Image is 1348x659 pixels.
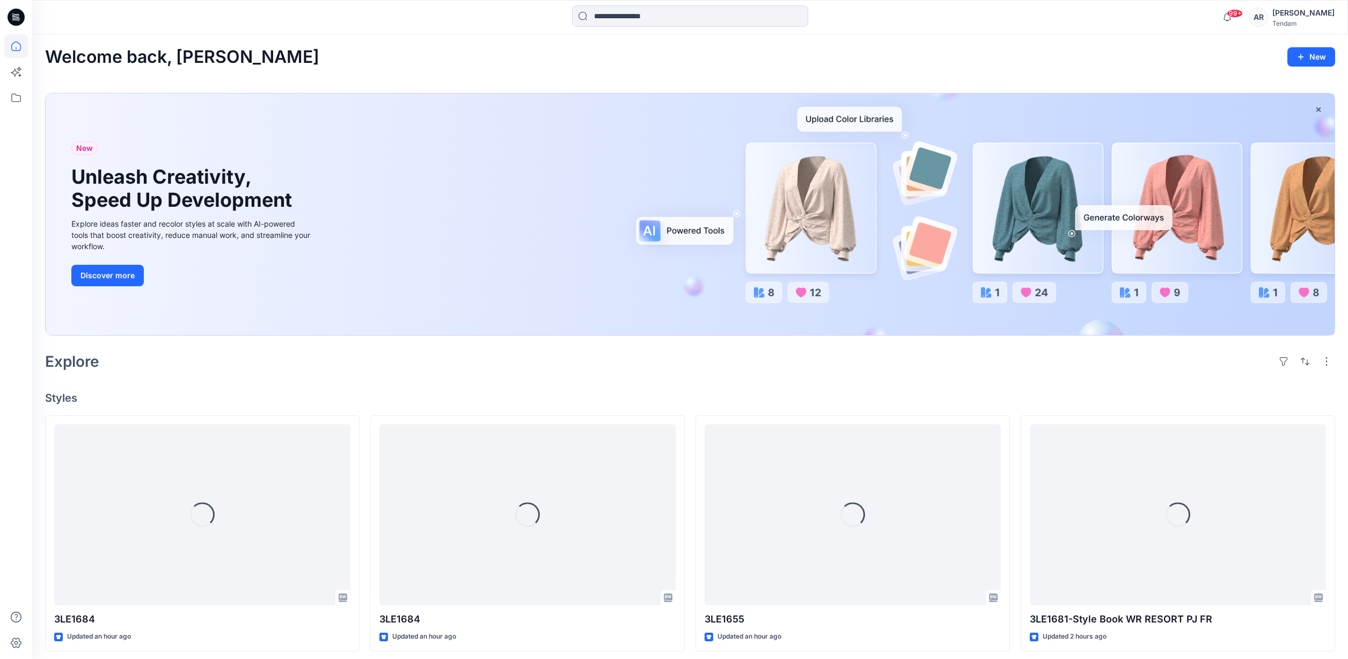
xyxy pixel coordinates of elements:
[45,47,319,67] h2: Welcome back, [PERSON_NAME]
[1030,612,1326,627] p: 3LE1681-Style Book WR RESORT PJ FR
[379,612,676,627] p: 3LE1684
[71,265,313,286] a: Discover more
[392,631,456,642] p: Updated an hour ago
[45,392,1335,404] h4: Styles
[71,265,144,286] button: Discover more
[1287,47,1335,67] button: New
[76,142,93,155] span: New
[71,218,313,252] div: Explore ideas faster and recolor styles at scale with AI-powered tools that boost creativity, red...
[67,631,131,642] p: Updated an hour ago
[1272,19,1335,27] div: Tendam
[1227,9,1243,18] span: 99+
[1272,6,1335,19] div: [PERSON_NAME]
[1249,8,1268,27] div: AR
[54,612,350,627] p: 3LE1684
[717,631,781,642] p: Updated an hour ago
[71,165,297,212] h1: Unleash Creativity, Speed Up Development
[45,353,99,370] h2: Explore
[1043,631,1107,642] p: Updated 2 hours ago
[705,612,1001,627] p: 3LE1655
